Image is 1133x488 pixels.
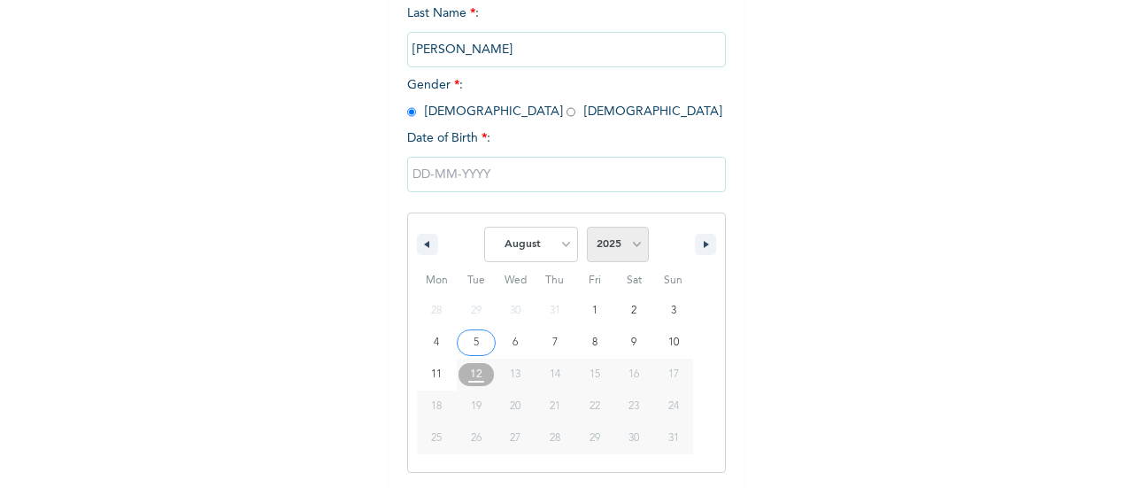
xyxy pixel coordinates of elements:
[471,391,482,422] span: 19
[417,422,457,454] button: 25
[614,422,654,454] button: 30
[550,422,560,454] span: 28
[457,391,497,422] button: 19
[513,327,518,359] span: 6
[614,327,654,359] button: 9
[457,267,497,295] span: Tue
[628,359,639,391] span: 16
[653,295,693,327] button: 3
[590,422,600,454] span: 29
[668,327,679,359] span: 10
[496,391,536,422] button: 20
[653,391,693,422] button: 24
[496,422,536,454] button: 27
[590,359,600,391] span: 15
[417,391,457,422] button: 18
[653,327,693,359] button: 10
[496,359,536,391] button: 13
[653,267,693,295] span: Sun
[552,327,558,359] span: 7
[510,391,520,422] span: 20
[496,327,536,359] button: 6
[614,295,654,327] button: 2
[550,391,560,422] span: 21
[496,267,536,295] span: Wed
[407,79,722,118] span: Gender : [DEMOGRAPHIC_DATA] [DEMOGRAPHIC_DATA]
[550,359,560,391] span: 14
[614,267,654,295] span: Sat
[536,391,575,422] button: 21
[653,422,693,454] button: 31
[407,7,726,56] span: Last Name :
[668,422,679,454] span: 31
[431,391,442,422] span: 18
[474,327,479,359] span: 5
[653,359,693,391] button: 17
[628,422,639,454] span: 30
[536,267,575,295] span: Thu
[574,267,614,295] span: Fri
[614,359,654,391] button: 16
[590,391,600,422] span: 22
[434,327,439,359] span: 4
[574,295,614,327] button: 1
[417,327,457,359] button: 4
[417,267,457,295] span: Mon
[592,295,597,327] span: 1
[457,422,497,454] button: 26
[631,295,636,327] span: 2
[592,327,597,359] span: 8
[470,359,482,391] span: 12
[407,32,726,67] input: Enter your last name
[671,295,676,327] span: 3
[668,359,679,391] span: 17
[457,359,497,391] button: 12
[407,157,726,192] input: DD-MM-YYYY
[628,391,639,422] span: 23
[631,327,636,359] span: 9
[431,422,442,454] span: 25
[431,359,442,391] span: 11
[471,422,482,454] span: 26
[510,359,520,391] span: 13
[614,391,654,422] button: 23
[510,422,520,454] span: 27
[417,359,457,391] button: 11
[574,391,614,422] button: 22
[574,422,614,454] button: 29
[574,359,614,391] button: 15
[574,327,614,359] button: 8
[536,327,575,359] button: 7
[536,359,575,391] button: 14
[668,391,679,422] span: 24
[457,327,497,359] button: 5
[536,422,575,454] button: 28
[407,129,490,148] span: Date of Birth :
